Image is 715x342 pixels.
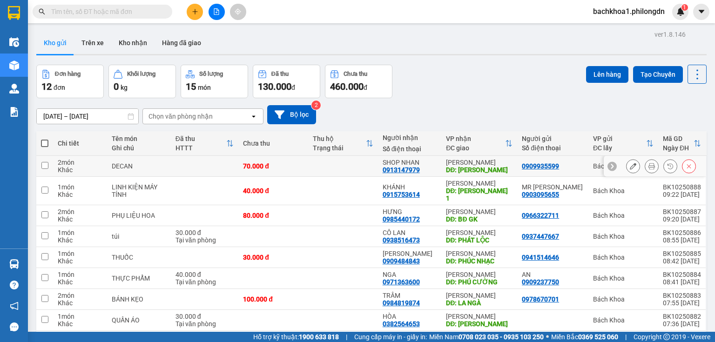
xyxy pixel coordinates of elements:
[593,316,654,324] div: Bách Khoa
[522,233,559,240] div: 0937447667
[693,4,709,20] button: caret-down
[9,259,19,269] img: warehouse-icon
[175,278,234,286] div: Tại văn phòng
[243,254,304,261] div: 30.000 đ
[58,183,102,191] div: 1 món
[586,66,628,83] button: Lên hàng
[578,333,618,341] strong: 0369 525 060
[58,320,102,328] div: Khác
[313,144,366,152] div: Trạng thái
[658,131,706,156] th: Toggle SortBy
[80,43,93,53] span: DĐ:
[127,71,155,77] div: Khối lượng
[663,229,701,236] div: BK10250886
[633,66,683,83] button: Tạo Chuyến
[36,65,104,98] button: Đơn hàng12đơn
[213,8,220,15] span: file-add
[230,4,246,20] button: aim
[676,7,685,16] img: icon-new-feature
[697,7,706,16] span: caret-down
[663,183,701,191] div: BK10250888
[663,135,694,142] div: Mã GD
[311,101,321,110] sup: 2
[383,299,420,307] div: 0984819874
[74,32,111,54] button: Trên xe
[80,8,186,19] div: [PERSON_NAME]
[243,295,304,303] div: 100.000 đ
[186,81,196,92] span: 15
[383,257,420,265] div: 0909484843
[551,332,618,342] span: Miền Bắc
[8,9,22,19] span: Gửi:
[37,109,138,124] input: Select a date range.
[8,8,73,19] div: Bách Khoa
[522,144,584,152] div: Số điện thoại
[593,295,654,303] div: Bách Khoa
[459,333,544,341] strong: 0708 023 035 - 0935 103 250
[112,162,166,170] div: DECAN
[663,191,701,198] div: 09:22 [DATE]
[9,107,19,117] img: solution-icon
[663,271,701,278] div: BK10250884
[325,65,392,98] button: Chưa thu460.000đ
[383,134,437,141] div: Người nhận
[39,8,45,15] span: search
[181,65,248,98] button: Số lượng15món
[593,144,646,152] div: ĐC lấy
[308,131,378,156] th: Toggle SortBy
[593,162,654,170] div: Bách Khoa
[199,71,223,77] div: Số lượng
[175,320,234,328] div: Tại văn phòng
[58,299,102,307] div: Khác
[8,6,20,20] img: logo-vxr
[253,332,339,342] span: Hỗ trợ kỹ thuật:
[383,292,437,299] div: TRÂM
[446,278,513,286] div: DĐ: PHÚ CƯỜNG
[364,84,367,91] span: đ
[446,257,513,265] div: DĐ: PHÚC NHẠC
[9,37,19,47] img: warehouse-icon
[175,313,234,320] div: 30.000 đ
[258,81,291,92] span: 130.000
[346,332,347,342] span: |
[58,236,102,244] div: Khác
[112,295,166,303] div: BÁNH KẸO
[354,332,427,342] span: Cung cấp máy in - giấy in:
[198,84,211,91] span: món
[58,271,102,278] div: 1 món
[80,30,186,43] div: 0913147979
[593,254,654,261] div: Bách Khoa
[155,32,209,54] button: Hàng đã giao
[112,135,166,142] div: Tên món
[80,19,186,30] div: SHOP NHAN
[593,135,646,142] div: VP gửi
[112,254,166,261] div: THUỐC
[663,257,701,265] div: 08:42 [DATE]
[446,271,513,278] div: [PERSON_NAME]
[148,112,213,121] div: Chọn văn phòng nhận
[192,8,198,15] span: plus
[663,144,694,152] div: Ngày ĐH
[593,187,654,194] div: Bách Khoa
[446,166,513,174] div: DĐ: LÊ QUÍ ĐÔN
[171,131,238,156] th: Toggle SortBy
[9,60,19,70] img: warehouse-icon
[10,322,19,331] span: message
[112,144,166,152] div: Ghi chú
[58,166,102,174] div: Khác
[330,81,364,92] span: 460.000
[522,183,584,191] div: MR YÊN
[243,162,304,170] div: 70.000 đ
[663,299,701,307] div: 07:55 [DATE]
[108,65,176,98] button: Khối lượng0kg
[344,71,367,77] div: Chưa thu
[383,271,437,278] div: NGA
[654,29,686,40] div: ver 1.8.146
[383,278,420,286] div: 0971363600
[663,292,701,299] div: BK10250883
[588,131,658,156] th: Toggle SortBy
[663,320,701,328] div: 07:36 [DATE]
[625,332,627,342] span: |
[383,250,437,257] div: HỒNG LOAN
[175,144,226,152] div: HTTT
